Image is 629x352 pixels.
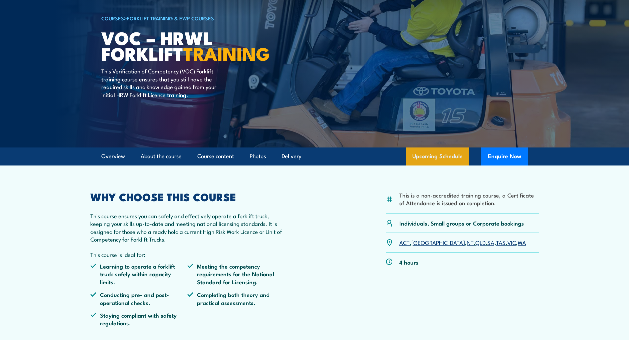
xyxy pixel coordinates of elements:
a: WA [518,238,526,246]
a: NT [467,238,474,246]
a: QLD [475,238,486,246]
p: This Verification of Competency (VOC) Forklift training course ensures that you still have the re... [101,67,223,98]
a: About the course [141,147,182,165]
a: ACT [399,238,410,246]
a: Course content [197,147,234,165]
a: COURSES [101,14,124,22]
p: 4 hours [399,258,419,266]
li: Staying compliant with safety regulations. [90,311,188,327]
p: Individuals, Small groups or Corporate bookings [399,219,524,227]
a: SA [487,238,494,246]
li: Conducting pre- and post-operational checks. [90,291,188,306]
li: Learning to operate a forklift truck safely within capacity limits. [90,262,188,286]
a: Forklift Training & EWP Courses [127,14,214,22]
li: Completing both theory and practical assessments. [187,291,285,306]
p: This course ensures you can safely and effectively operate a forklift truck, keeping your skills ... [90,212,285,243]
a: Upcoming Schedule [406,147,469,165]
strong: TRAINING [183,39,270,67]
h1: VOC – HRWL Forklift [101,30,266,61]
a: Overview [101,147,125,165]
p: This course is ideal for: [90,251,285,258]
li: This is a non-accredited training course, a Certificate of Attendance is issued on completion. [399,191,539,207]
li: Meeting the competency requirements for the National Standard for Licensing. [187,262,285,286]
a: Photos [250,147,266,165]
h6: > [101,14,266,22]
h2: WHY CHOOSE THIS COURSE [90,192,285,201]
button: Enquire Now [481,147,528,165]
p: , , , , , , , [399,239,526,246]
a: VIC [507,238,516,246]
a: TAS [496,238,506,246]
a: [GEOGRAPHIC_DATA] [411,238,465,246]
a: Delivery [282,147,301,165]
